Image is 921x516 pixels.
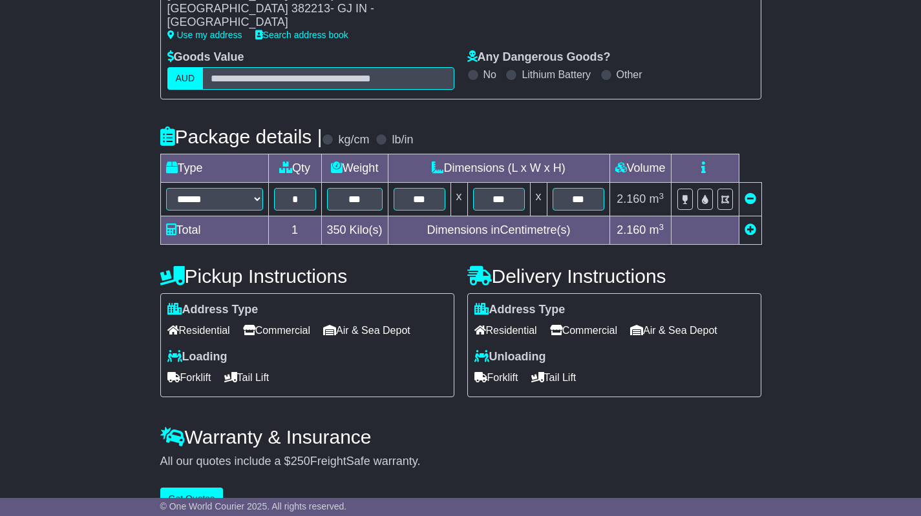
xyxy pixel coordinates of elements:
label: No [483,68,496,81]
label: Lithium Battery [522,68,591,81]
td: Total [160,216,268,245]
label: Any Dangerous Goods? [467,50,611,65]
h4: Delivery Instructions [467,265,761,287]
span: 2.160 [617,223,646,236]
span: Tail Lift [224,367,270,387]
td: Kilo(s) [321,216,388,245]
span: © One World Courier 2025. All rights reserved. [160,501,347,511]
label: Loading [167,350,228,364]
label: Unloading [474,350,546,364]
label: AUD [167,67,204,90]
td: Dimensions (L x W x H) [388,154,609,183]
a: Remove this item [745,192,756,205]
span: Air & Sea Depot [323,320,410,340]
td: x [450,183,467,216]
label: Address Type [167,303,259,317]
span: Commercial [243,320,310,340]
span: Commercial [550,320,617,340]
span: 250 [291,455,310,468]
h4: Pickup Instructions [160,265,454,287]
label: kg/cm [338,133,369,147]
td: Qty [268,154,321,183]
a: Search address book [255,30,348,40]
a: Use my address [167,30,242,40]
span: Forklift [167,367,211,387]
span: 350 [327,223,346,236]
span: Forklift [474,367,518,387]
td: 1 [268,216,321,245]
label: Goods Value [167,50,244,65]
span: Residential [167,320,230,340]
label: Address Type [474,303,566,317]
sup: 3 [659,191,664,201]
td: x [530,183,547,216]
span: m [649,223,664,236]
td: Volume [609,154,671,183]
div: All our quotes include a $ FreightSafe warranty. [160,455,761,469]
div: [GEOGRAPHIC_DATA] 382213- GJ IN - [GEOGRAPHIC_DATA] [167,2,441,30]
td: Type [160,154,268,183]
label: lb/in [392,133,413,147]
span: 2.160 [617,192,646,205]
span: m [649,192,664,205]
h4: Warranty & Insurance [160,426,761,448]
button: Get Quotes [160,488,224,510]
span: Residential [474,320,537,340]
a: Add new item [745,223,756,236]
label: Other [617,68,642,81]
h4: Package details | [160,126,323,147]
td: Weight [321,154,388,183]
span: Tail Lift [531,367,577,387]
span: Air & Sea Depot [630,320,717,340]
sup: 3 [659,222,664,232]
td: Dimensions in Centimetre(s) [388,216,609,245]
